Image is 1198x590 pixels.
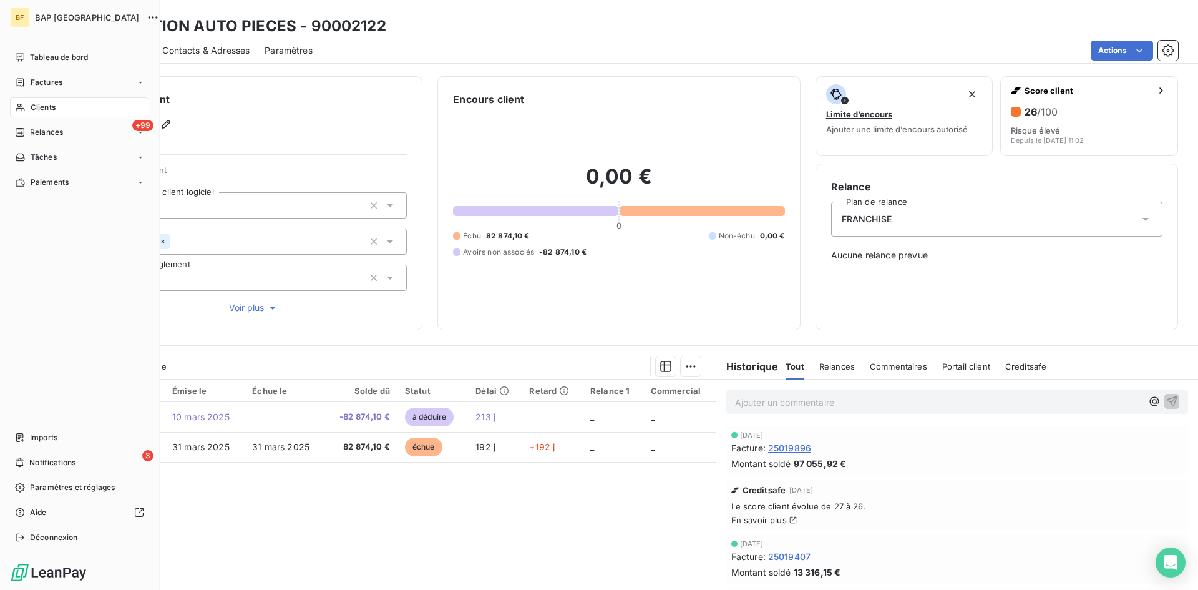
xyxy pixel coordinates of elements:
span: 25019407 [768,550,811,563]
h3: SOLUTION AUTO PIECES - 90002122 [110,15,386,37]
span: _ [590,411,594,422]
span: Paiements [31,177,69,188]
span: Clients [31,102,56,113]
span: Tâches [31,152,57,163]
div: Commercial [651,386,708,396]
span: Facture : [731,550,766,563]
span: 31 mars 2025 [172,441,230,452]
span: -82 874,10 € [539,247,587,258]
span: Score client [1025,86,1151,96]
span: -82 874,10 € [333,411,390,423]
span: Paramètres [265,44,313,57]
button: Voir plus [100,301,407,315]
h2: 0,00 € [453,164,784,202]
span: Risque élevé [1011,125,1060,135]
span: Creditsafe [1005,361,1047,371]
h6: Relance [831,179,1162,194]
img: Logo LeanPay [10,563,87,583]
div: Solde dû [333,386,390,396]
span: 0 [616,220,621,230]
div: Émise le [172,386,237,396]
span: 25019896 [768,441,811,455]
span: Aucune relance prévue [831,249,1162,262]
div: Échue le [252,386,317,396]
h6: Informations client [75,92,407,107]
span: Contacts & Adresses [162,44,250,57]
span: Depuis le [DATE] 11:02 [1011,137,1084,144]
span: +99 [132,120,153,131]
span: 82 874,10 € [333,441,390,453]
span: /100 [1037,106,1058,118]
div: Relance 1 [590,386,636,396]
span: [DATE] [740,540,764,548]
span: Relances [30,127,63,138]
span: BAP [GEOGRAPHIC_DATA] [35,12,139,22]
span: Creditsafe [743,485,786,495]
span: _ [651,441,655,452]
span: Propriétés Client [100,165,407,182]
span: 97 055,92 € [794,457,847,470]
span: +192 j [529,441,555,452]
span: 82 874,10 € [486,230,530,242]
span: [DATE] [740,431,764,439]
span: Tout [786,361,804,371]
button: Score client26/100Risque élevéDepuis le [DATE] 11:02 [1000,76,1178,156]
span: Tableau de bord [30,52,88,63]
span: Limite d’encours [826,109,892,119]
span: Aide [30,507,47,518]
span: Montant soldé [731,457,791,470]
a: En savoir plus [731,515,787,525]
div: Retard [529,386,575,396]
h6: Encours client [453,92,524,107]
span: Ajouter une limite d’encours autorisé [826,124,968,134]
span: FRANCHISE [842,213,892,225]
span: 3 [142,450,153,461]
span: Commentaires [870,361,927,371]
span: Portail client [942,361,990,371]
span: Avoirs non associés [463,247,534,258]
span: Non-échu [719,230,755,242]
span: Factures [31,77,62,88]
span: Échu [463,230,481,242]
span: 213 j [475,411,495,422]
span: 31 mars 2025 [252,441,309,452]
div: Statut [405,386,460,396]
span: Déconnexion [30,532,78,543]
span: échue [405,438,442,456]
button: Actions [1091,41,1153,61]
span: Notifications [29,457,75,468]
h6: 26 [1025,106,1058,118]
span: 0,00 € [760,230,785,242]
div: Délai [475,386,514,396]
span: _ [590,441,594,452]
span: Relances [819,361,855,371]
span: 10 mars 2025 [172,411,230,422]
a: Aide [10,503,149,523]
span: 13 316,15 € [794,566,841,579]
span: Imports [30,432,57,443]
span: 192 j [475,441,495,452]
h6: Historique [716,359,779,374]
span: [DATE] [789,486,813,494]
span: Montant soldé [731,566,791,579]
span: Le score client évolue de 27 à 26. [731,501,1183,511]
span: Facture : [731,441,766,455]
span: Paramètres et réglages [30,482,115,493]
button: Limite d’encoursAjouter une limite d’encours autorisé [816,76,993,156]
span: _ [651,411,655,422]
span: Voir plus [229,302,279,314]
input: Ajouter une valeur [170,236,180,247]
div: BF [10,7,30,27]
span: à déduire [405,408,454,426]
div: Open Intercom Messenger [1156,548,1186,578]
